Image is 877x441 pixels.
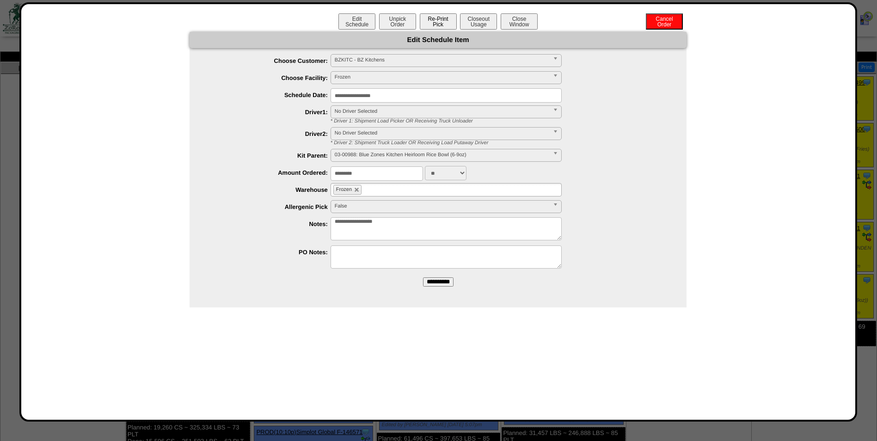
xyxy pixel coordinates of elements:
label: Warehouse [208,186,331,193]
button: CloseoutUsage [460,13,497,30]
button: CloseWindow [501,13,538,30]
label: Driver2: [208,130,331,137]
label: Choose Customer: [208,57,331,64]
span: Frozen [336,187,352,192]
label: Amount Ordered: [208,169,331,176]
button: UnpickOrder [379,13,416,30]
span: False [335,201,549,212]
button: Re-PrintPick [420,13,457,30]
span: BZKITC - BZ Kitchens [335,55,549,66]
div: * Driver 2: Shipment Truck Loader OR Receiving Load Putaway Driver [324,140,687,146]
span: No Driver Selected [335,128,549,139]
span: Frozen [335,72,549,83]
label: Notes: [208,220,331,227]
span: No Driver Selected [335,106,549,117]
label: Kit Parent: [208,152,331,159]
button: CancelOrder [646,13,683,30]
label: Schedule Date: [208,92,331,98]
label: Allergenic Pick [208,203,331,210]
span: 03-00988: Blue Zones Kitchen Heirloom Rice Bowl (6-9oz) [335,149,549,160]
div: Edit Schedule Item [190,32,687,48]
label: Choose Facility: [208,74,331,81]
label: Driver1: [208,109,331,116]
a: CloseWindow [500,21,539,28]
div: * Driver 1: Shipment Load Picker OR Receiving Truck Unloader [324,118,687,124]
label: PO Notes: [208,249,331,256]
button: EditSchedule [338,13,375,30]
